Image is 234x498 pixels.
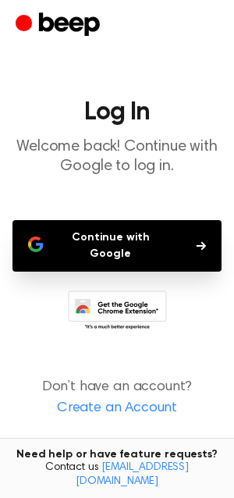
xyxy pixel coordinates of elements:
[9,461,225,489] span: Contact us
[16,10,104,41] a: Beep
[12,377,222,419] p: Don’t have an account?
[12,100,222,125] h1: Log In
[16,398,218,419] a: Create an Account
[12,137,222,176] p: Welcome back! Continue with Google to log in.
[76,462,189,487] a: [EMAIL_ADDRESS][DOMAIN_NAME]
[12,220,222,272] button: Continue with Google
